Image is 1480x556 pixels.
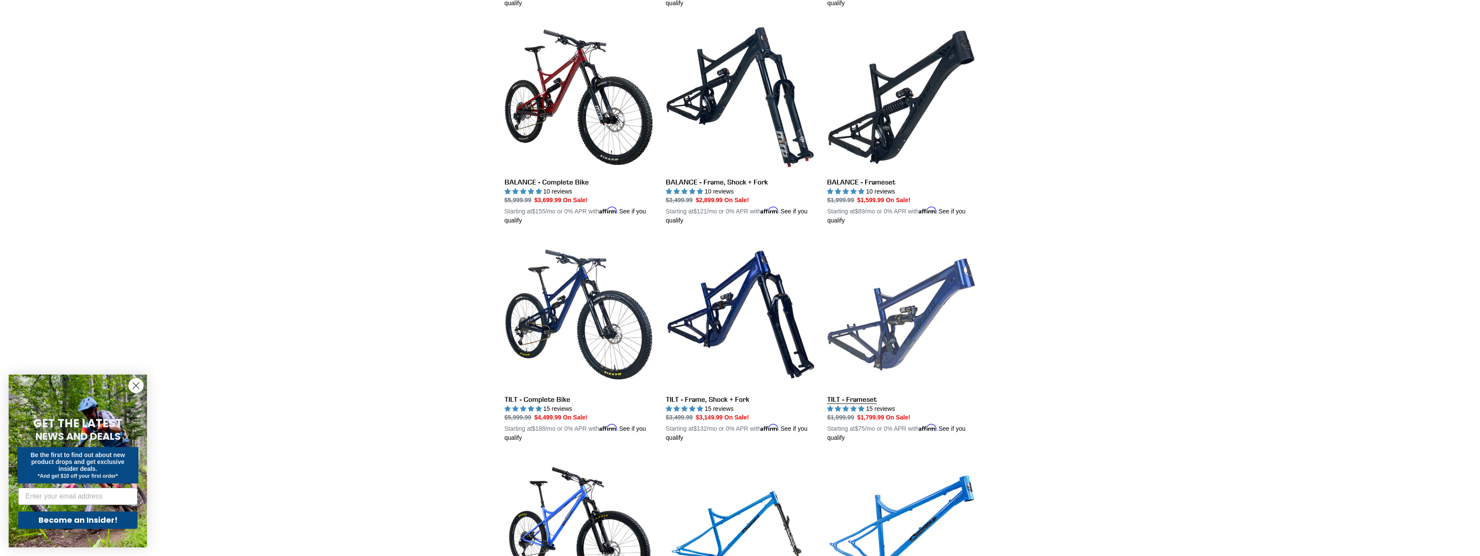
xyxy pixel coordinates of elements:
span: *And get $10 off your first order* [38,473,118,479]
span: Be the first to find out about new product drops and get exclusive insider deals. [31,451,125,472]
input: Enter your email address [18,488,137,505]
button: Become an Insider! [18,512,137,529]
span: GET THE LATEST [33,416,122,431]
button: Close dialog [128,378,144,393]
span: NEWS AND DEALS [35,429,121,443]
